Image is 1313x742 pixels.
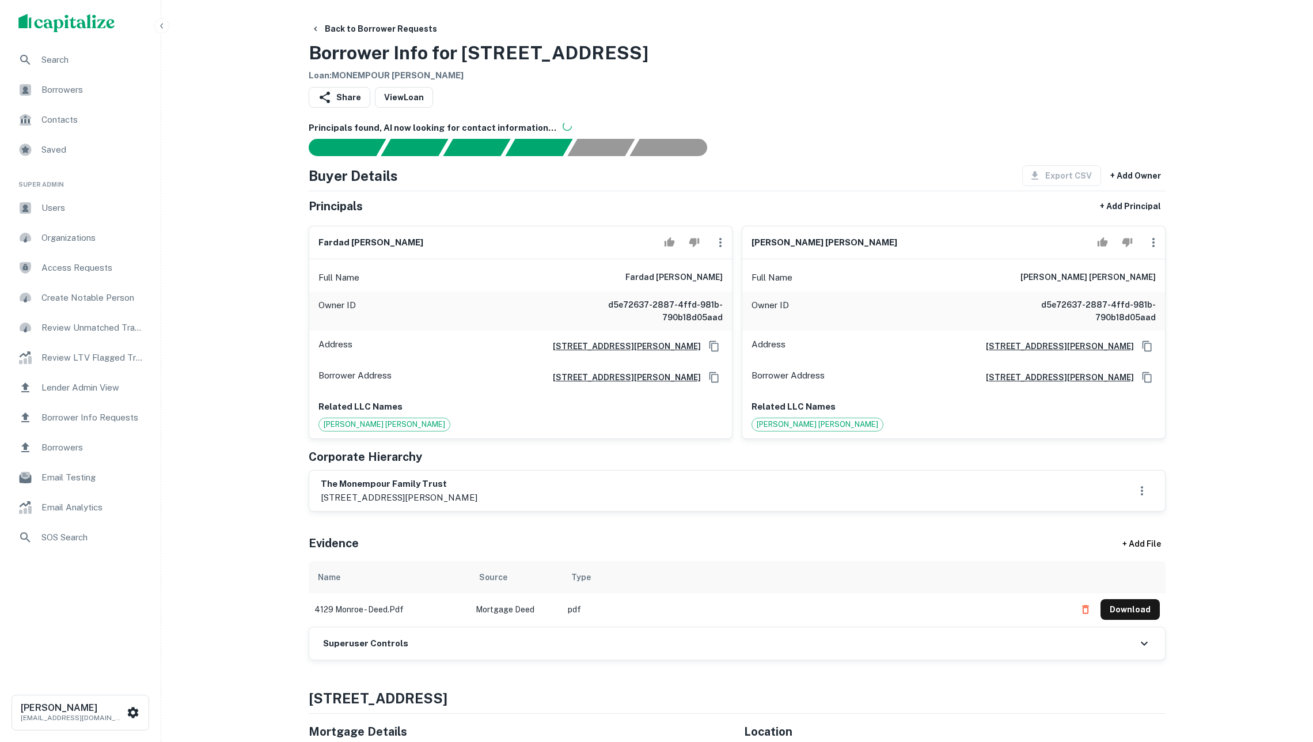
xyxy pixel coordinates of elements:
[684,231,704,254] button: Reject
[309,561,470,593] th: Name
[752,419,883,430] span: [PERSON_NAME] [PERSON_NAME]
[1106,165,1166,186] button: + Add Owner
[41,471,145,484] span: Email Testing
[752,236,897,249] h6: [PERSON_NAME] [PERSON_NAME]
[1139,338,1156,355] button: Copy Address
[321,478,477,491] h6: the monempour family trust
[309,535,359,552] h5: Evidence
[318,369,392,386] p: Borrower Address
[321,491,477,505] p: [STREET_ADDRESS][PERSON_NAME]
[562,593,1069,626] td: pdf
[9,374,151,402] a: Lender Admin View
[977,340,1134,353] a: [STREET_ADDRESS][PERSON_NAME]
[309,448,422,465] h5: Corporate Hierarchy
[1075,600,1096,619] button: Delete file
[443,139,510,156] div: Documents found, AI parsing details...
[381,139,448,156] div: Your request is received and processing...
[1018,298,1156,324] h6: d5e72637-2887-4ffd-981b-790b18d05aad
[41,83,145,97] span: Borrowers
[752,271,792,285] p: Full Name
[41,113,145,127] span: Contacts
[318,338,352,355] p: Address
[41,441,145,455] span: Borrowers
[309,561,1166,626] div: scrollable content
[9,314,151,342] a: Review Unmatched Transactions
[309,198,363,215] h5: Principals
[41,411,145,425] span: Borrower Info Requests
[1139,369,1156,386] button: Copy Address
[18,14,115,32] img: capitalize-logo.png
[9,166,151,194] li: Super Admin
[9,76,151,104] a: Borrowers
[318,236,423,249] h6: fardad [PERSON_NAME]
[1101,533,1182,554] div: + Add File
[625,271,723,285] h6: fardad [PERSON_NAME]
[1020,271,1156,285] h6: [PERSON_NAME] [PERSON_NAME]
[1255,650,1313,705] iframe: Chat Widget
[41,231,145,245] span: Organizations
[9,344,151,372] a: Review LTV Flagged Transactions
[309,87,370,108] button: Share
[21,713,124,723] p: [EMAIL_ADDRESS][DOMAIN_NAME]
[319,419,450,430] span: [PERSON_NAME] [PERSON_NAME]
[9,136,151,164] a: Saved
[1092,231,1113,254] button: Accept
[295,139,381,156] div: Sending borrower request to AI...
[9,106,151,134] div: Contacts
[41,261,145,275] span: Access Requests
[375,87,433,108] a: ViewLoan
[9,46,151,74] div: Search
[571,570,591,584] div: Type
[470,561,562,593] th: Source
[309,69,648,82] h6: Loan : MONEMPOUR [PERSON_NAME]
[9,434,151,461] a: Borrowers
[9,464,151,491] a: Email Testing
[41,143,145,157] span: Saved
[470,593,562,626] td: Mortgage Deed
[752,400,1156,414] p: Related LLC Names
[1095,196,1166,217] button: + Add Principal
[9,404,151,431] div: Borrower Info Requests
[318,298,356,324] p: Owner ID
[1101,599,1160,620] button: Download
[41,381,145,395] span: Lender Admin View
[12,695,149,730] button: [PERSON_NAME][EMAIL_ADDRESS][DOMAIN_NAME]
[505,139,572,156] div: Principals found, AI now looking for contact information...
[544,340,701,353] a: [STREET_ADDRESS][PERSON_NAME]
[41,351,145,365] span: Review LTV Flagged Transactions
[9,254,151,282] a: Access Requests
[9,194,151,222] a: Users
[752,338,785,355] p: Address
[318,570,340,584] div: Name
[659,231,680,254] button: Accept
[309,593,470,626] td: 4129 monroe - deed.pdf
[9,524,151,551] a: SOS Search
[977,371,1134,384] a: [STREET_ADDRESS][PERSON_NAME]
[544,371,701,384] a: [STREET_ADDRESS][PERSON_NAME]
[309,122,1166,135] h6: Principals found, AI now looking for contact information...
[41,53,145,67] span: Search
[9,284,151,312] a: Create Notable Person
[705,369,723,386] button: Copy Address
[21,703,124,713] h6: [PERSON_NAME]
[585,298,723,324] h6: d5e72637-2887-4ffd-981b-790b18d05aad
[567,139,635,156] div: Principals found, still searching for contact information. This may take time...
[9,494,151,521] a: Email Analytics
[705,338,723,355] button: Copy Address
